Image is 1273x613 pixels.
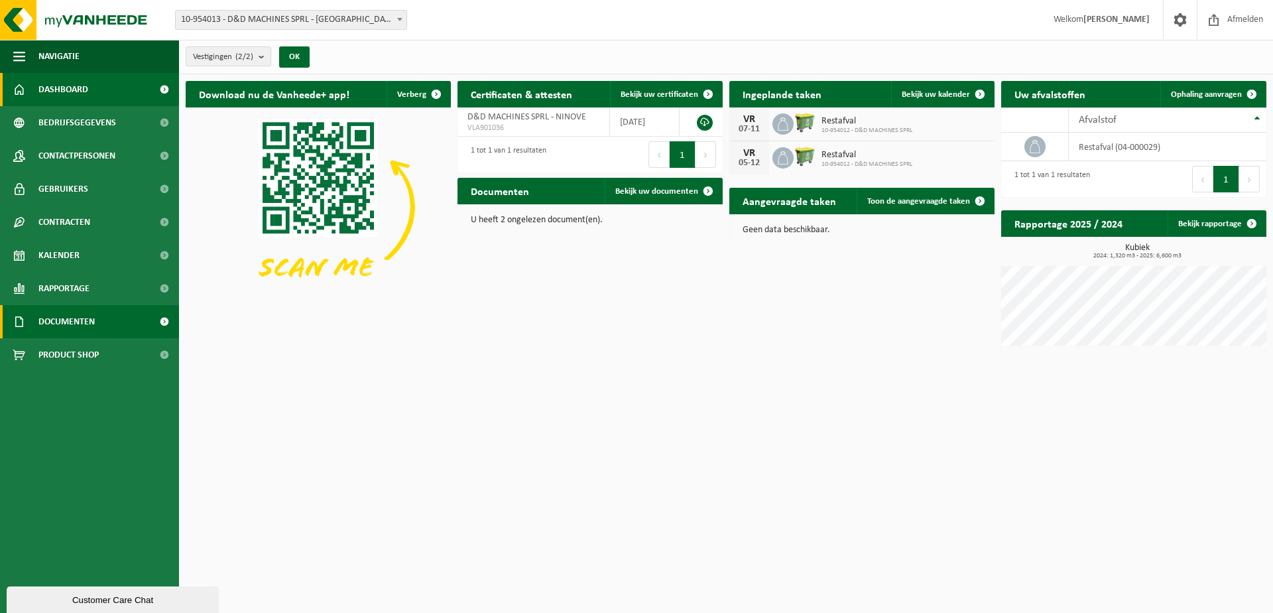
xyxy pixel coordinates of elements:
[1213,166,1239,192] button: 1
[186,46,271,66] button: Vestigingen(2/2)
[610,81,721,107] a: Bekijk uw certificaten
[736,159,762,168] div: 05-12
[38,239,80,272] span: Kalender
[1168,210,1265,237] a: Bekijk rapportage
[605,178,721,204] a: Bekijk uw documenten
[464,140,546,169] div: 1 tot 1 van 1 resultaten
[743,226,981,235] p: Geen data beschikbaar.
[387,81,450,107] button: Verberg
[1008,243,1266,259] h3: Kubiek
[891,81,993,107] a: Bekijk uw kalender
[471,216,709,225] p: U heeft 2 ongelezen document(en).
[1079,115,1117,125] span: Afvalstof
[1083,15,1150,25] strong: [PERSON_NAME]
[821,161,912,169] span: 10-954012 - D&D MACHINES SPRL
[794,145,816,168] img: WB-0660-HPE-GN-50
[279,46,310,68] button: OK
[397,90,426,99] span: Verberg
[621,90,698,99] span: Bekijk uw certificaten
[235,52,253,61] count: (2/2)
[38,139,115,172] span: Contactpersonen
[38,272,90,305] span: Rapportage
[1171,90,1242,99] span: Ophaling aanvragen
[38,206,90,239] span: Contracten
[821,150,912,161] span: Restafval
[38,40,80,73] span: Navigatie
[902,90,970,99] span: Bekijk uw kalender
[1192,166,1213,192] button: Previous
[457,178,542,204] h2: Documenten
[857,188,993,214] a: Toon de aangevraagde taken
[821,127,912,135] span: 10-954012 - D&D MACHINES SPRL
[615,187,698,196] span: Bekijk uw documenten
[736,125,762,134] div: 07-11
[696,141,716,168] button: Next
[1239,166,1260,192] button: Next
[670,141,696,168] button: 1
[1069,133,1266,161] td: restafval (04-000029)
[38,305,95,338] span: Documenten
[736,148,762,159] div: VR
[1001,81,1099,107] h2: Uw afvalstoffen
[648,141,670,168] button: Previous
[467,112,586,122] span: D&D MACHINES SPRL - NINOVE
[176,11,406,29] span: 10-954013 - D&D MACHINES SPRL - GERAARDSBERGEN
[1160,81,1265,107] a: Ophaling aanvragen
[1008,165,1090,194] div: 1 tot 1 van 1 resultaten
[821,116,912,127] span: Restafval
[729,188,849,214] h2: Aangevraagde taken
[610,107,680,137] td: [DATE]
[794,111,816,134] img: WB-0660-HPE-GN-50
[38,73,88,106] span: Dashboard
[736,114,762,125] div: VR
[467,123,599,133] span: VLA901036
[729,81,835,107] h2: Ingeplande taken
[867,197,970,206] span: Toon de aangevraagde taken
[175,10,407,30] span: 10-954013 - D&D MACHINES SPRL - GERAARDSBERGEN
[1008,253,1266,259] span: 2024: 1,320 m3 - 2025: 6,600 m3
[7,584,221,613] iframe: chat widget
[38,338,99,372] span: Product Shop
[1001,210,1136,236] h2: Rapportage 2025 / 2024
[457,81,585,107] h2: Certificaten & attesten
[38,172,88,206] span: Gebruikers
[193,47,253,67] span: Vestigingen
[186,81,363,107] h2: Download nu de Vanheede+ app!
[38,106,116,139] span: Bedrijfsgegevens
[186,107,451,306] img: Download de VHEPlus App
